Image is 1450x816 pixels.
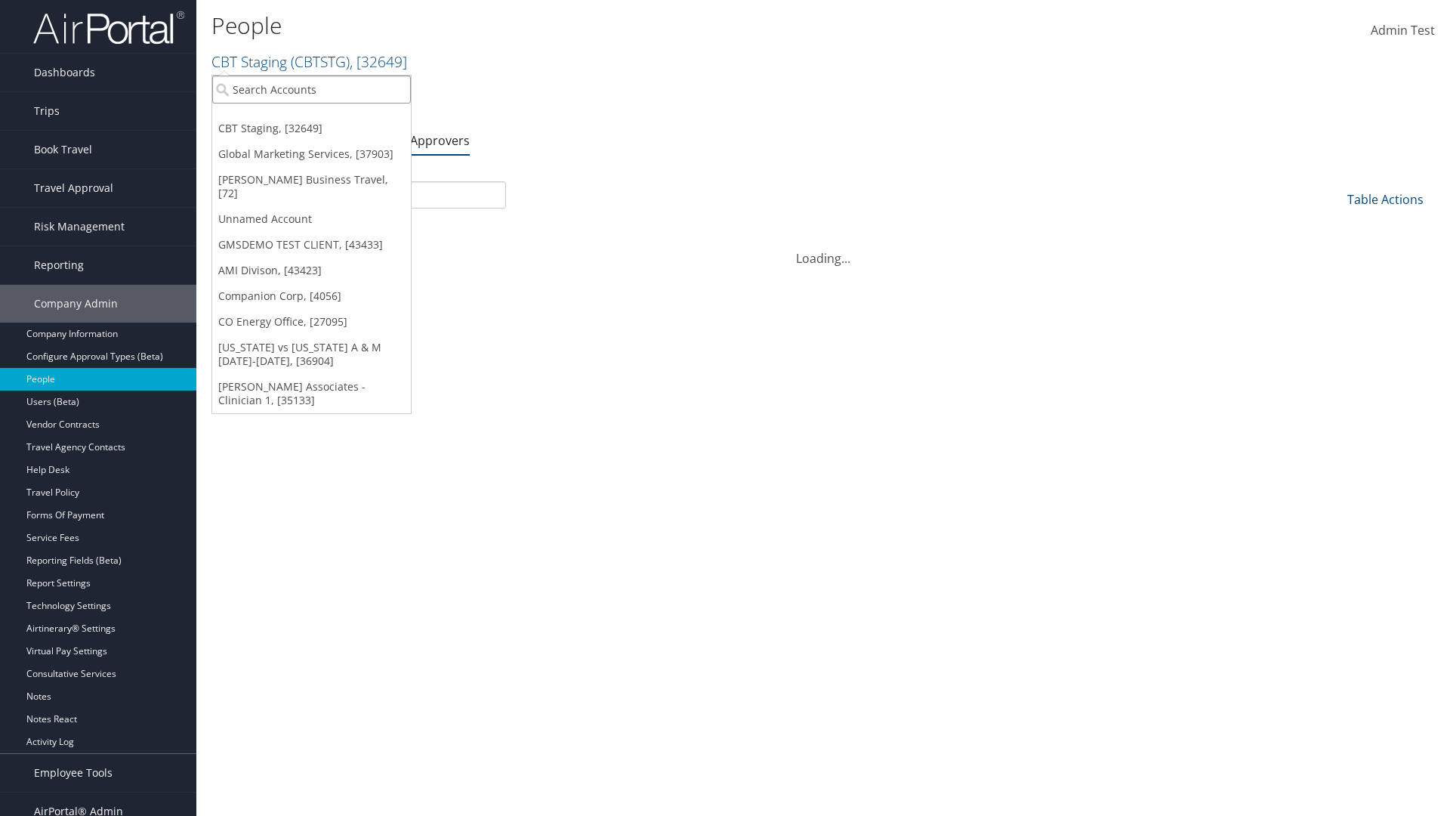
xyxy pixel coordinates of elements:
span: Book Travel [34,131,92,168]
a: Companion Corp, [4056] [212,283,411,309]
span: Company Admin [34,285,118,323]
span: Dashboards [34,54,95,91]
a: GMSDEMO TEST CLIENT, [43433] [212,232,411,258]
a: Approvers [410,132,470,149]
a: Unnamed Account [212,206,411,232]
span: Trips [34,92,60,130]
span: Travel Approval [34,169,113,207]
a: Table Actions [1347,191,1424,208]
span: Risk Management [34,208,125,246]
a: Global Marketing Services, [37903] [212,141,411,167]
a: AMI Divison, [43423] [212,258,411,283]
div: Loading... [211,231,1435,267]
span: ( CBTSTG ) [291,51,350,72]
span: Reporting [34,246,84,284]
a: CBT Staging, [32649] [212,116,411,141]
img: airportal-logo.png [33,10,184,45]
a: CO Energy Office, [27095] [212,309,411,335]
h1: People [211,10,1027,42]
span: Admin Test [1371,22,1435,39]
input: Search Accounts [212,76,411,104]
a: CBT Staging [211,51,407,72]
a: [PERSON_NAME] Associates - Clinician 1, [35133] [212,374,411,413]
a: Admin Test [1371,8,1435,54]
span: Employee Tools [34,754,113,792]
a: [PERSON_NAME] Business Travel, [72] [212,167,411,206]
span: , [ 32649 ] [350,51,407,72]
a: [US_STATE] vs [US_STATE] A & M [DATE]-[DATE], [36904] [212,335,411,374]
